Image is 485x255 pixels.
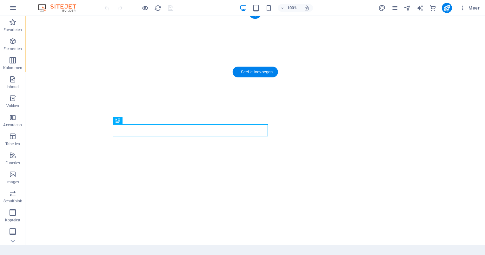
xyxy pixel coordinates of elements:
button: reload [154,4,162,12]
button: navigator [404,4,411,12]
p: Inhoud [7,84,19,89]
p: Accordeon [3,122,22,128]
button: publish [442,3,452,13]
p: Schuifblok [3,199,22,204]
i: Pagina opnieuw laden [154,4,162,12]
p: Kolommen [3,65,23,70]
h6: 100% [287,4,297,12]
button: pages [391,4,399,12]
i: Pagina's (Ctrl+Alt+S) [391,4,398,12]
i: AI Writer [416,4,424,12]
button: 100% [278,4,300,12]
button: design [378,4,386,12]
span: Meer [460,5,480,11]
p: Functies [5,160,20,166]
p: Vakken [6,103,19,108]
i: Publiceren [443,4,450,12]
div: + [249,13,261,19]
i: Design (Ctrl+Alt+Y) [378,4,386,12]
p: Footer [7,237,18,242]
button: text_generator [416,4,424,12]
p: Tabellen [5,141,20,147]
p: Koptekst [5,218,21,223]
p: Elementen [3,46,22,51]
button: Klik hier om de voorbeeldmodus te verlaten en verder te gaan met bewerken [141,4,149,12]
p: Images [6,180,19,185]
div: + Sectie toevoegen [233,67,278,77]
button: commerce [429,4,437,12]
img: Editor Logo [37,4,84,12]
button: Meer [457,3,482,13]
p: Favorieten [3,27,22,32]
i: Navigator [404,4,411,12]
i: Commerce [429,4,436,12]
i: Stel bij het wijzigen van de grootte van de weergegeven website automatisch het juist zoomniveau ... [304,5,309,11]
